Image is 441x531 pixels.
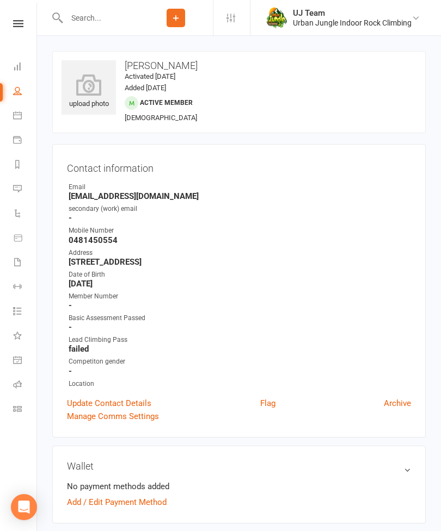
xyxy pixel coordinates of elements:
[140,99,193,107] span: Active member
[67,480,411,493] li: No payment methods added
[69,335,411,345] div: Lead Climbing Pass
[13,104,38,129] a: Calendar
[69,379,411,389] div: Location
[13,55,38,80] a: Dashboard
[266,7,287,29] img: thumb_image1578111135.png
[69,344,411,354] strong: failed
[69,291,411,302] div: Member Number
[125,72,175,80] time: Activated [DATE]
[69,226,411,236] div: Mobile Number
[13,324,38,349] a: What's New
[63,10,139,26] input: Search...
[293,18,412,28] div: Urban Jungle Indoor Rock Climbing
[69,270,411,280] div: Date of Birth
[13,129,38,153] a: Payments
[384,397,411,410] a: Archive
[67,159,411,174] h3: Contact information
[69,279,411,289] strong: [DATE]
[69,301,411,310] strong: -
[62,60,416,71] h3: [PERSON_NAME]
[67,460,411,472] h3: Wallet
[69,366,411,376] strong: -
[125,84,166,92] time: Added [DATE]
[69,257,411,267] strong: [STREET_ADDRESS]
[125,114,197,122] span: [DEMOGRAPHIC_DATA]
[67,410,159,423] a: Manage Comms Settings
[69,182,411,192] div: Email
[293,8,412,18] div: UJ Team
[67,496,167,509] a: Add / Edit Payment Method
[62,74,116,110] div: upload photo
[13,227,38,251] a: Product Sales
[67,397,151,410] a: Update Contact Details
[69,204,411,214] div: secondary (work) email
[11,494,37,520] div: Open Intercom Messenger
[13,153,38,178] a: Reports
[13,373,38,398] a: Roll call kiosk mode
[69,213,411,223] strong: -
[13,80,38,104] a: People
[69,248,411,258] div: Address
[69,357,411,367] div: Competiton gender
[13,398,38,422] a: Class kiosk mode
[260,397,275,410] a: Flag
[69,191,411,201] strong: [EMAIL_ADDRESS][DOMAIN_NAME]
[69,322,411,332] strong: -
[69,235,411,245] strong: 0481450554
[13,349,38,373] a: General attendance kiosk mode
[69,313,411,323] div: Basic Assessment Passed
